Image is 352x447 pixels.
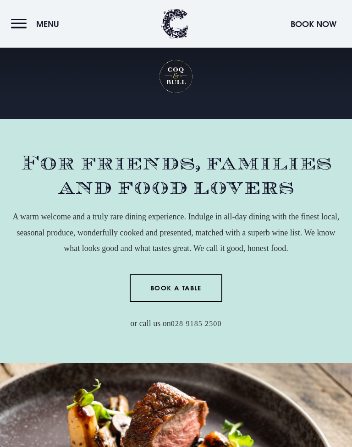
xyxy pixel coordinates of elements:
[11,316,341,332] p: or call us on
[130,275,223,302] a: Book a Table
[286,14,341,34] button: Book Now
[11,209,341,256] p: A warm welcome and a truly rare dining experience. Indulge in all-day dining with the finest loca...
[36,19,59,29] span: Menu
[171,320,222,329] a: 028 9185 2500
[11,152,341,200] h2: For friends, families and food lovers
[11,14,64,34] button: Menu
[161,9,189,39] img: Clandeboye Lodge
[159,60,194,95] h1: Coq & Bull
